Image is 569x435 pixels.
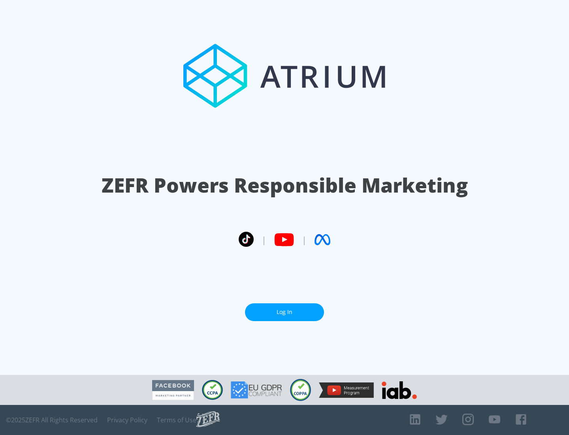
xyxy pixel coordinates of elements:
img: YouTube Measurement Program [319,382,374,398]
h1: ZEFR Powers Responsible Marketing [102,172,468,199]
img: IAB [382,381,417,399]
img: Facebook Marketing Partner [152,380,194,400]
a: Privacy Policy [107,416,147,424]
img: GDPR Compliant [231,381,282,399]
a: Log In [245,303,324,321]
img: CCPA Compliant [202,380,223,400]
span: © 2025 ZEFR All Rights Reserved [6,416,98,424]
span: | [302,234,307,246]
img: COPPA Compliant [290,379,311,401]
a: Terms of Use [157,416,196,424]
span: | [262,234,266,246]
